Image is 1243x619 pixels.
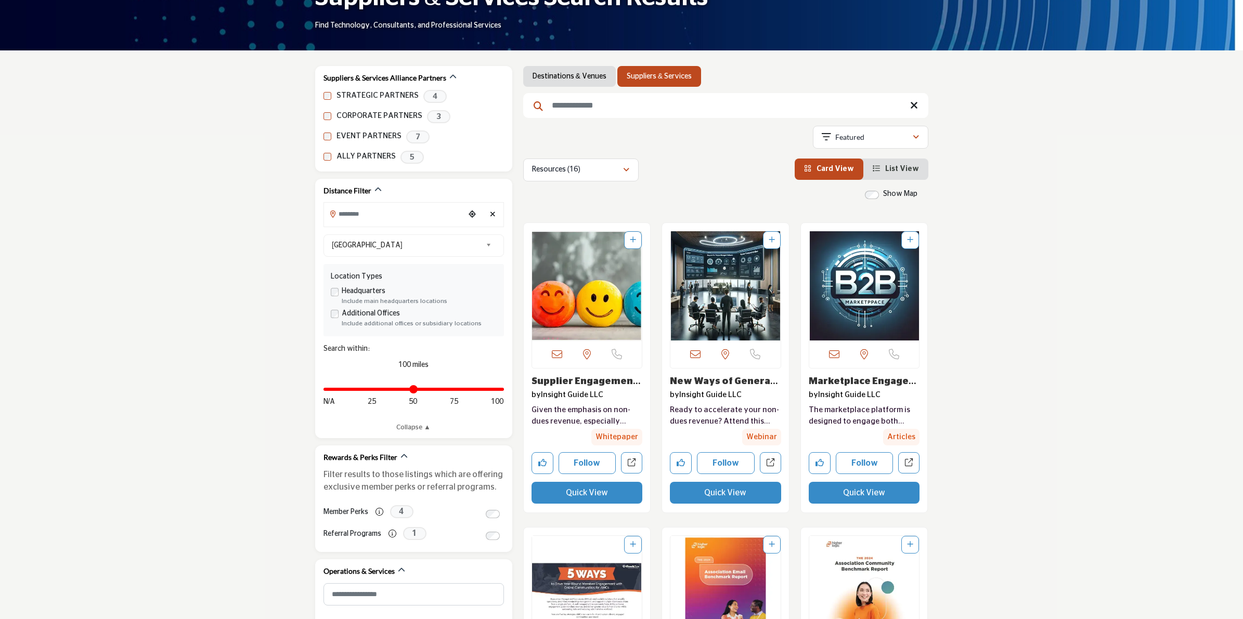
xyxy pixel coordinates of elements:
a: View List [873,165,919,173]
a: View details about insight-guide [809,377,918,398]
input: Search Keyword [523,93,928,118]
button: Follow [836,452,894,474]
img: Marketplace Engagement Strategy listing image [809,231,920,340]
button: Quick View [670,482,781,504]
img: New Ways of Generating Non-Dues Revenue listing image [670,231,781,340]
span: 5 [400,151,424,164]
button: Quick View [809,482,920,504]
input: STRATEGIC PARTNERS checkbox [323,92,331,100]
label: Referral Programs [323,525,381,543]
span: 4 [423,90,447,103]
div: Include additional offices or subsidiary locations [342,319,497,328]
a: Add To List For Resource [907,236,913,244]
a: Add To List For Resource [630,541,636,548]
h2: Suppliers & Services Alliance Partners [323,73,446,83]
label: Headquarters [342,286,385,297]
div: Clear search location [485,204,501,226]
h2: Distance Filter [323,186,371,196]
button: Quick View [532,482,643,504]
p: Find Technology, Consultants, and Professional Services [315,21,501,31]
button: Featured [813,126,928,149]
h4: by [809,390,920,400]
label: STRATEGIC PARTNERS [336,90,419,102]
span: 25 [368,397,376,407]
a: View details about insight-guide [809,231,920,340]
a: View details about insight-guide [532,377,641,398]
a: Add To List For Resource [769,236,775,244]
h4: by [670,390,781,400]
button: Follow [697,452,755,474]
input: Switch to Member Perks [486,510,500,518]
span: 100 miles [398,361,429,368]
label: Member Perks [323,503,368,521]
a: Insight Guide LLC [679,391,742,399]
span: 1 [403,527,426,540]
span: 4 [390,505,413,518]
img: Supplier Engagement Survey Results listing image [532,231,642,340]
button: Like Resources [532,452,553,474]
span: Card View [817,165,854,173]
label: CORPORATE PARTNERS [336,110,422,122]
span: N/A [323,397,335,407]
span: List View [885,165,919,173]
a: Open Resources [898,452,920,473]
input: Switch to Referral Programs [486,532,500,540]
button: Resources (16) [523,159,639,181]
span: 3 [427,110,450,123]
span: Articles [883,429,920,446]
h2: Rewards & Perks Filter [323,452,397,463]
button: Like Resources [670,452,692,474]
li: Card View [795,159,863,180]
div: Search within: [323,344,504,354]
div: Include main headquarters locations [342,297,497,306]
h3: Marketplace Engagement Strategy [809,376,920,388]
p: Filter results to those listings which are offering exclusive member perks or referral programs. [323,468,504,493]
a: Open Resources [760,452,781,473]
h4: by [532,390,643,400]
a: View details about insight-guide [670,377,778,398]
a: The marketplace platform is designed to engage both members and suppliers and is designed to exte... [809,404,920,428]
a: Ready to accelerate your non-dues revenue? Attend this webinar to hear about new ways of disrupti... [670,404,781,428]
input: Search Location [324,204,464,224]
span: 7 [406,130,430,143]
a: Collapse ▲ [323,423,504,433]
a: Given the emphasis on non-dues revenue, especially sponsorships post-pandemic, we wanted to exami... [532,404,643,428]
a: Add To List For Resource [769,541,775,548]
span: 100 [491,397,503,407]
div: Location Types [331,271,497,282]
h3: New Ways of Generating Non-Dues Revenue [670,376,781,388]
span: Webinar [742,429,781,446]
span: [GEOGRAPHIC_DATA] [332,239,482,252]
a: Suppliers & Services [627,71,692,82]
input: CORPORATE PARTNERS checkbox [323,112,331,120]
span: 50 [409,397,417,407]
h2: Operations & Services [323,566,395,576]
input: ALLY PARTNERS checkbox [323,153,331,161]
a: Insight Guide LLC [541,391,603,399]
button: Follow [559,452,616,474]
button: Like Resources [809,452,831,474]
a: Add To List For Resource [630,236,636,244]
div: Choose your current location [464,204,480,226]
h3: Supplier Engagement Survey Results [532,376,643,388]
a: Add To List For Resource [907,541,913,548]
a: Insight Guide LLC [818,391,881,399]
label: Show Map [883,189,917,200]
span: 75 [450,397,458,407]
a: View details about insight-guide [532,231,642,340]
input: Search Category [323,583,504,605]
a: Destinations & Venues [533,71,606,82]
a: Open Resources [621,452,642,473]
label: ALLY PARTNERS [336,151,396,163]
li: List View [863,159,928,180]
a: View Card [804,165,854,173]
a: View details about insight-guide [670,231,781,340]
input: EVENT PARTNERS checkbox [323,133,331,140]
label: Additional Offices [342,308,400,319]
p: Featured [835,132,864,142]
label: EVENT PARTNERS [336,130,402,142]
p: Resources (16) [532,165,580,175]
span: Whitepaper [591,429,642,446]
